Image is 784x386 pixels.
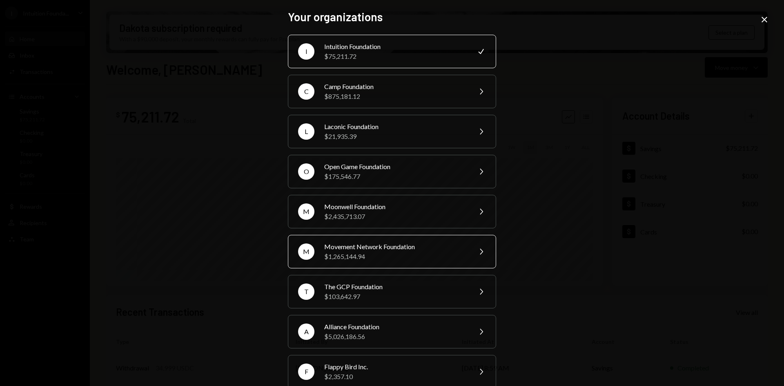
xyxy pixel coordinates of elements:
[324,42,466,51] div: Intuition Foundation
[288,155,496,188] button: OOpen Game Foundation$175,546.77
[288,75,496,108] button: CCamp Foundation$875,181.12
[324,91,466,101] div: $875,181.12
[324,372,466,382] div: $2,357.10
[298,283,314,300] div: T
[288,275,496,308] button: TThe GCP Foundation$103,642.97
[298,243,314,260] div: M
[288,315,496,348] button: AAlliance Foundation$5,026,186.56
[324,162,466,172] div: Open Game Foundation
[298,163,314,180] div: O
[324,172,466,181] div: $175,546.77
[288,235,496,268] button: MMovement Network Foundation$1,265,144.94
[298,123,314,140] div: L
[298,364,314,380] div: F
[324,242,466,252] div: Movement Network Foundation
[324,82,466,91] div: Camp Foundation
[324,122,466,132] div: Laconic Foundation
[324,282,466,292] div: The GCP Foundation
[288,9,496,25] h2: Your organizations
[324,132,466,141] div: $21,935.39
[324,332,466,341] div: $5,026,186.56
[288,35,496,68] button: IIntuition Foundation$75,211.72
[324,51,466,61] div: $75,211.72
[298,203,314,220] div: M
[298,324,314,340] div: A
[324,252,466,261] div: $1,265,144.94
[298,83,314,100] div: C
[324,322,466,332] div: Alliance Foundation
[324,212,466,221] div: $2,435,713.07
[324,292,466,301] div: $103,642.97
[324,362,466,372] div: Flappy Bird Inc.
[288,195,496,228] button: MMoonwell Foundation$2,435,713.07
[298,43,314,60] div: I
[324,202,466,212] div: Moonwell Foundation
[288,115,496,148] button: LLaconic Foundation$21,935.39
